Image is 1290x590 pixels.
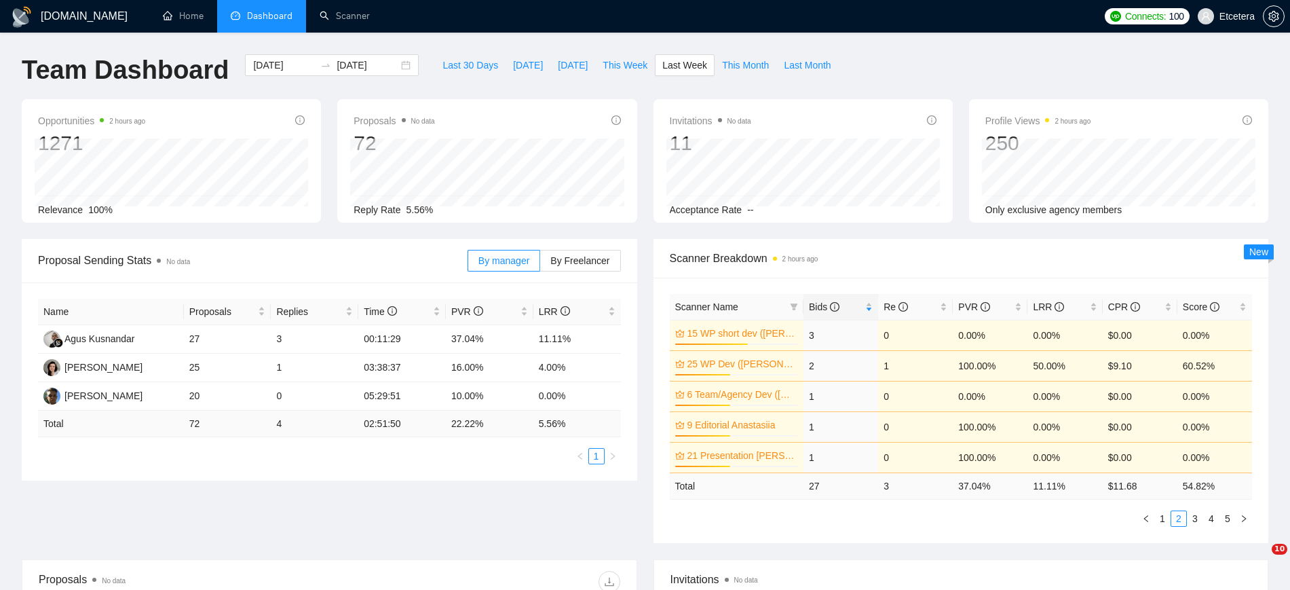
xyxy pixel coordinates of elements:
span: -- [747,204,753,215]
span: PVR [451,306,483,317]
span: info-circle [898,302,908,312]
span: info-circle [295,115,305,125]
td: 1 [271,354,358,382]
span: By manager [478,255,529,266]
div: 11 [670,130,751,156]
span: swap-right [320,60,331,71]
td: 25 [184,354,271,382]
th: Name [38,299,184,325]
td: 0.00% [1177,442,1252,473]
td: 0 [878,411,953,442]
span: Scanner Name [675,301,738,312]
div: [PERSON_NAME] [64,360,143,375]
td: 0 [878,442,953,473]
span: info-circle [474,306,483,316]
span: No data [734,576,758,584]
span: dashboard [231,11,240,20]
button: left [572,448,588,464]
span: left [1142,515,1150,523]
td: 1 [803,381,878,411]
td: 3 [803,320,878,350]
td: 37.04 % [953,473,1027,499]
td: 0 [878,381,953,411]
li: Next Page [1236,511,1252,527]
span: filter [790,303,798,311]
li: Previous Page [1138,511,1154,527]
span: [DATE] [513,58,543,73]
span: Opportunities [38,113,145,129]
td: $9.10 [1103,350,1177,381]
div: [PERSON_NAME] [64,388,143,403]
td: 16.00% [446,354,533,382]
td: 0.00% [1177,411,1252,442]
span: Relevance [38,204,83,215]
input: End date [337,58,398,73]
td: 0 [878,320,953,350]
img: AP [43,388,60,405]
span: Last Week [662,58,707,73]
td: $0.00 [1103,411,1177,442]
td: 11.11% [533,325,621,354]
span: crown [675,420,685,430]
td: $ 11.68 [1103,473,1177,499]
td: 02:51:50 [358,411,446,437]
span: Last Month [784,58,831,73]
span: Reply Rate [354,204,400,215]
span: Time [364,306,396,317]
td: 0.00% [1027,320,1102,350]
span: Connects: [1125,9,1166,24]
span: Only exclusive agency members [985,204,1122,215]
td: 05:29:51 [358,382,446,411]
td: 5.56 % [533,411,621,437]
th: Replies [271,299,358,325]
img: upwork-logo.png [1110,11,1121,22]
td: 11.11 % [1027,473,1102,499]
img: logo [11,6,33,28]
span: 5.56% [406,204,434,215]
a: homeHome [163,10,204,22]
button: left [1138,511,1154,527]
button: Last Month [776,54,838,76]
td: 50.00% [1027,350,1102,381]
span: By Freelancer [550,255,609,266]
td: Total [38,411,184,437]
span: info-circle [981,302,990,312]
a: 9 Editorial Anastasiia [687,418,795,432]
a: 5 [1220,511,1235,526]
td: 3 [271,325,358,354]
a: 2 [1171,511,1186,526]
td: 22.22 % [446,411,533,437]
a: 1 [1155,511,1170,526]
span: Proposals [354,113,434,129]
span: info-circle [830,302,839,312]
span: crown [675,359,685,369]
time: 2 hours ago [782,255,818,263]
span: info-circle [1055,302,1064,312]
span: LRR [539,306,570,317]
td: 1 [803,442,878,473]
span: 100 [1169,9,1183,24]
td: 0.00% [1027,442,1102,473]
div: 250 [985,130,1091,156]
span: to [320,60,331,71]
a: 1 [589,449,604,464]
td: 0 [271,382,358,411]
span: info-circle [1131,302,1140,312]
td: 54.82 % [1177,473,1252,499]
span: Acceptance Rate [670,204,742,215]
button: right [1236,511,1252,527]
button: setting [1263,5,1285,27]
td: 60.52% [1177,350,1252,381]
span: Score [1183,301,1219,312]
span: Proposal Sending Stats [38,252,468,269]
h1: Team Dashboard [22,54,229,86]
td: 100.00% [953,411,1027,442]
a: 25 WP Dev ([PERSON_NAME] B) [687,356,795,371]
span: No data [727,117,751,125]
a: 3 [1188,511,1202,526]
img: TT [43,359,60,376]
span: Profile Views [985,113,1091,129]
li: 1 [1154,511,1171,527]
span: Last 30 Days [442,58,498,73]
span: info-circle [611,115,621,125]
